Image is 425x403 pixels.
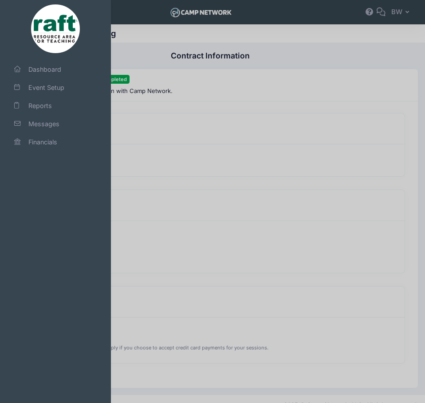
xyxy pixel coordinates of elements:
[3,97,108,115] a: Reports
[3,133,108,151] a: Financials
[28,101,91,110] span: Reports
[31,4,80,53] img: Resource Area for Teaching
[28,65,91,74] span: Dashboard
[28,83,91,92] span: Event Setup
[3,115,108,133] a: Messages
[3,60,108,78] a: Dashboard
[3,78,108,97] a: Event Setup
[28,137,91,147] span: Financials
[28,119,91,128] span: Messages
